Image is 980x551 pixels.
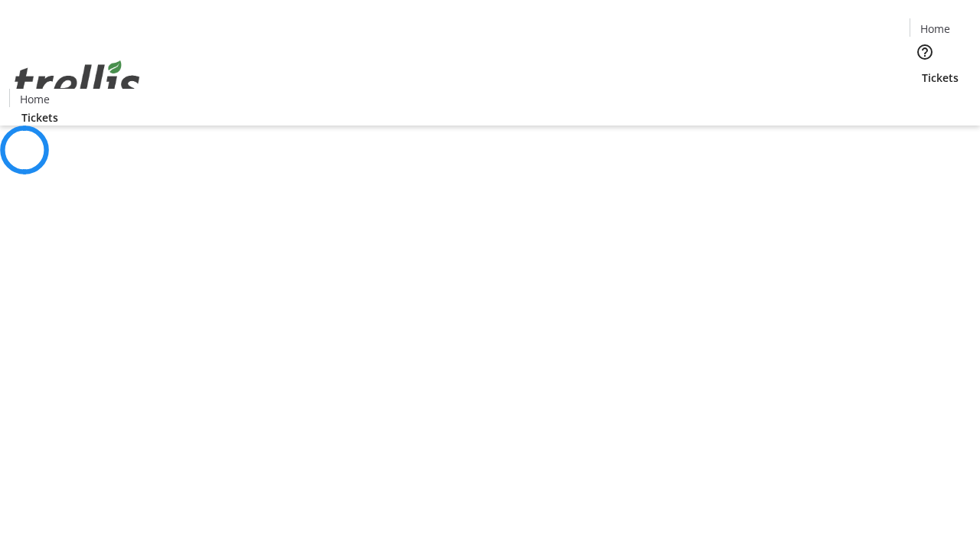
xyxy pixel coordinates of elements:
span: Tickets [922,70,959,86]
span: Home [20,91,50,107]
a: Tickets [910,70,971,86]
button: Cart [910,86,940,116]
span: Tickets [21,109,58,126]
img: Orient E2E Organization 3yzuyTgNMV's Logo [9,44,145,120]
a: Tickets [9,109,70,126]
a: Home [910,21,959,37]
button: Help [910,37,940,67]
a: Home [10,91,59,107]
span: Home [920,21,950,37]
